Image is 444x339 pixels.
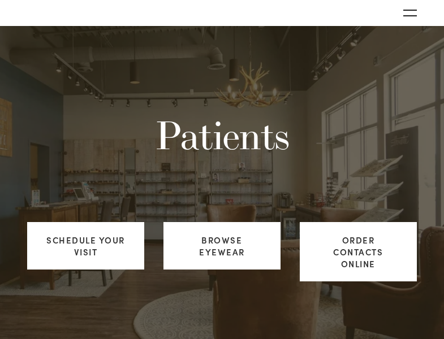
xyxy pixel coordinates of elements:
h1: Patients [61,112,382,158]
img: Rochester, MN | You and Eye | Family Eye Care [27,10,44,16]
a: Browse Eyewear [163,222,281,270]
a: Schedule your visit [27,222,144,270]
a: ORDER CONTACTS ONLINE [300,222,417,281]
button: Open navigation menu [399,5,421,21]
